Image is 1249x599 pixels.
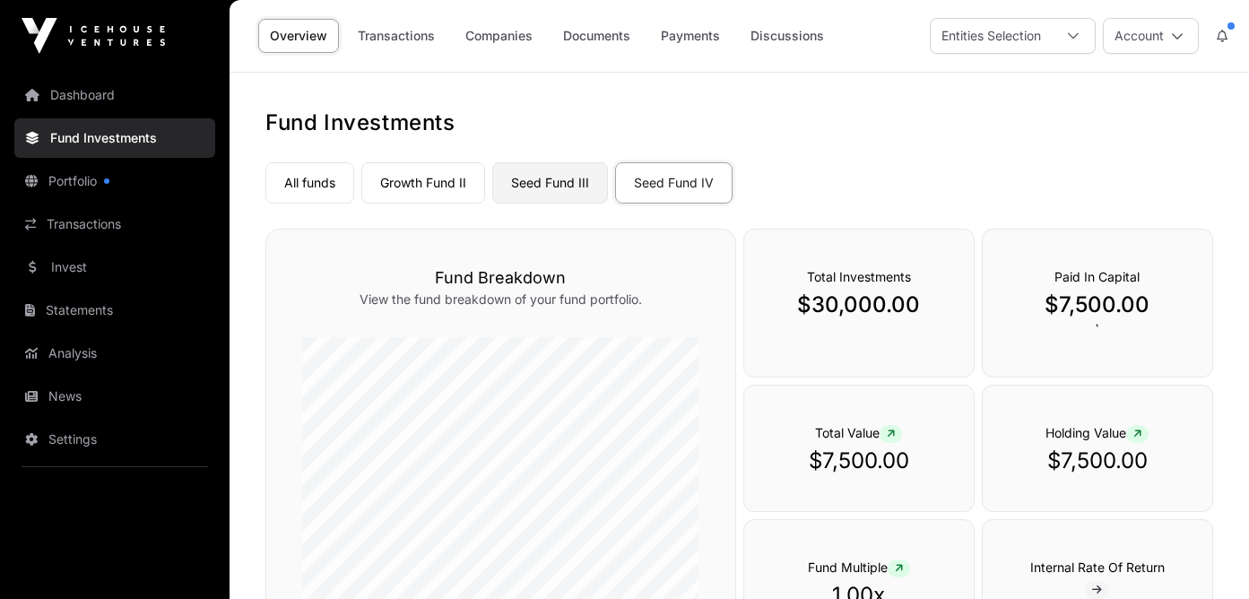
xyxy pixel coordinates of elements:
a: All funds [265,162,354,204]
a: Companies [454,19,544,53]
h3: Fund Breakdown [302,265,699,291]
a: Statements [14,291,215,330]
span: Total Value [815,425,902,440]
a: Dashboard [14,75,215,115]
iframe: Chat Widget [1159,513,1249,599]
a: Growth Fund II [361,162,485,204]
a: Seed Fund IV [615,162,733,204]
span: Holding Value [1045,425,1149,440]
a: Portfolio [14,161,215,201]
a: Documents [551,19,642,53]
p: $7,500.00 [1019,447,1176,475]
a: Settings [14,420,215,459]
a: News [14,377,215,416]
div: Entities Selection [931,19,1052,53]
a: Analysis [14,334,215,373]
a: Transactions [346,19,447,53]
a: Transactions [14,204,215,244]
p: $30,000.00 [780,291,938,319]
h1: Fund Investments [265,109,1213,137]
p: $7,500.00 [780,447,938,475]
button: Account [1103,18,1199,54]
a: Seed Fund III [492,162,608,204]
img: Icehouse Ventures Logo [22,18,165,54]
span: Internal Rate Of Return [1030,560,1165,596]
a: Overview [258,19,339,53]
p: $7,500.00 [1019,291,1176,319]
span: Total Investments [807,269,911,284]
div: ` [982,229,1213,378]
a: Fund Investments [14,118,215,158]
span: Paid In Capital [1054,269,1140,284]
p: View the fund breakdown of your fund portfolio. [302,291,699,308]
a: Invest [14,247,215,287]
span: Fund Multiple [808,560,910,575]
a: Payments [649,19,732,53]
a: Discussions [739,19,836,53]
